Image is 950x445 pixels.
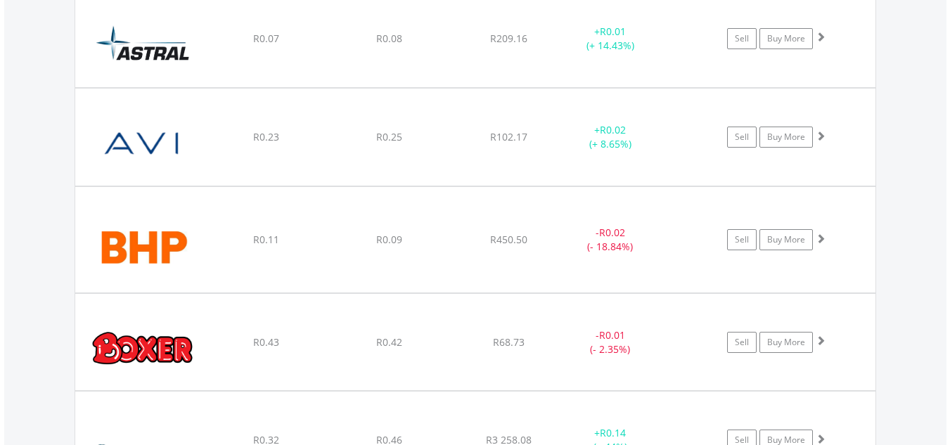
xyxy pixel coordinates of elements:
[82,205,203,289] img: EQU.ZA.BHG.png
[558,25,664,53] div: + (+ 14.43%)
[82,106,203,182] img: EQU.ZA.AVI.png
[727,127,757,148] a: Sell
[558,123,664,151] div: + (+ 8.65%)
[599,226,625,239] span: R0.02
[558,226,664,254] div: - (- 18.84%)
[253,233,279,246] span: R0.11
[727,28,757,49] a: Sell
[727,332,757,353] a: Sell
[759,229,813,250] a: Buy More
[82,8,203,84] img: EQU.ZA.ARL.png
[253,32,279,45] span: R0.07
[558,328,664,356] div: - (- 2.35%)
[490,130,527,143] span: R102.17
[493,335,525,349] span: R68.73
[759,332,813,353] a: Buy More
[600,426,626,439] span: R0.14
[253,130,279,143] span: R0.23
[759,127,813,148] a: Buy More
[82,311,203,387] img: EQU.ZA.BOX.png
[376,335,402,349] span: R0.42
[376,233,402,246] span: R0.09
[600,25,626,38] span: R0.01
[759,28,813,49] a: Buy More
[600,123,626,136] span: R0.02
[490,32,527,45] span: R209.16
[376,130,402,143] span: R0.25
[253,335,279,349] span: R0.43
[599,328,625,342] span: R0.01
[490,233,527,246] span: R450.50
[376,32,402,45] span: R0.08
[727,229,757,250] a: Sell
